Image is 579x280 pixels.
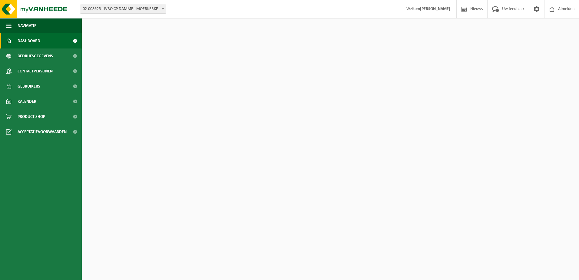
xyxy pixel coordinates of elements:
[18,94,36,109] span: Kalender
[18,18,36,33] span: Navigatie
[18,79,40,94] span: Gebruikers
[18,64,53,79] span: Contactpersonen
[18,33,40,48] span: Dashboard
[80,5,166,14] span: 02-008625 - IVBO CP DAMME - MOERKERKE
[420,7,450,11] strong: [PERSON_NAME]
[18,48,53,64] span: Bedrijfsgegevens
[18,124,67,139] span: Acceptatievoorwaarden
[80,5,166,13] span: 02-008625 - IVBO CP DAMME - MOERKERKE
[18,109,45,124] span: Product Shop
